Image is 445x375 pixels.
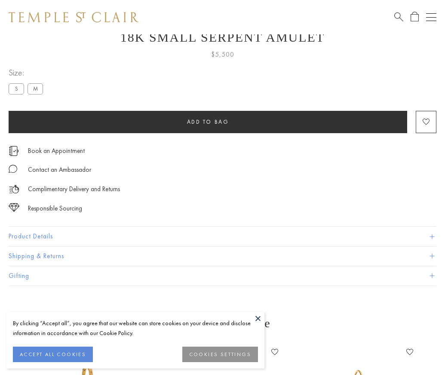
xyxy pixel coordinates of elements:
a: Search [394,12,403,22]
label: M [28,83,43,94]
label: S [9,83,24,94]
div: By clicking “Accept all”, you agree that our website can store cookies on your device and disclos... [13,318,258,338]
img: icon_delivery.svg [9,184,19,195]
a: Book an Appointment [28,146,85,155]
span: $5,500 [211,49,234,60]
img: icon_appointment.svg [9,146,19,156]
span: Add to bag [187,118,229,125]
a: Open Shopping Bag [411,12,419,22]
img: Temple St. Clair [9,12,138,22]
button: Add to bag [9,111,407,133]
button: COOKIES SETTINGS [182,347,258,362]
button: Gifting [9,266,436,286]
img: MessageIcon-01_2.svg [9,165,17,173]
p: Complimentary Delivery and Returns [28,184,120,195]
span: Size: [9,66,46,80]
button: Product Details [9,227,436,246]
img: icon_sourcing.svg [9,203,19,212]
button: ACCEPT ALL COOKIES [13,347,93,362]
button: Open navigation [426,12,436,22]
h1: 18K Small Serpent Amulet [9,30,436,45]
div: Contact an Ambassador [28,165,91,175]
div: Responsible Sourcing [28,203,82,214]
button: Shipping & Returns [9,247,436,266]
